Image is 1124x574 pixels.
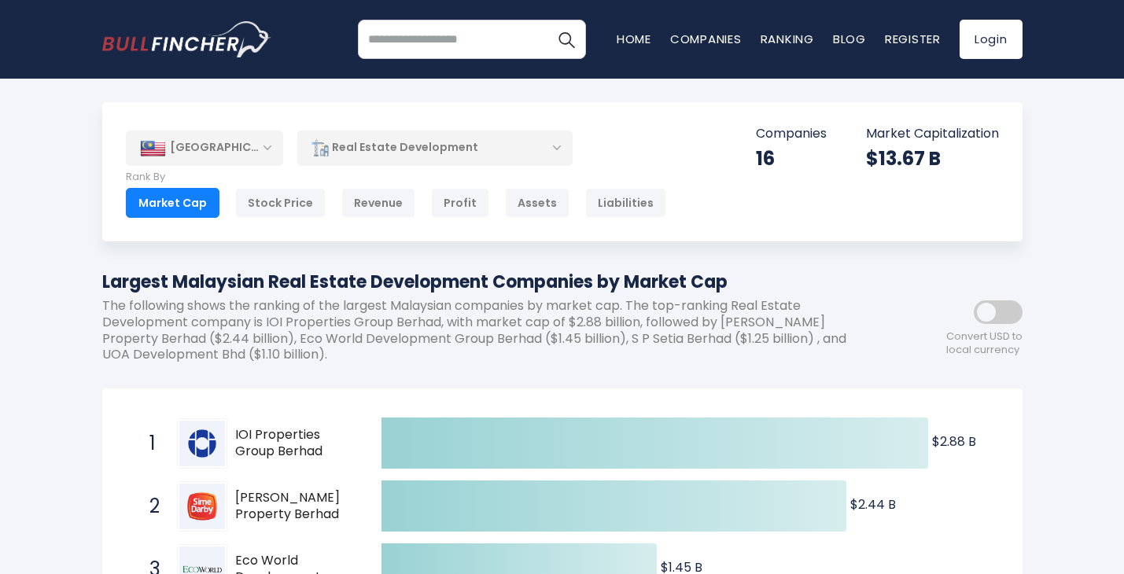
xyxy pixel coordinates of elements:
[585,188,666,218] div: Liabilities
[142,430,157,457] span: 1
[946,330,1023,357] span: Convert USD to local currency
[142,493,157,520] span: 2
[126,171,666,184] p: Rank By
[431,188,489,218] div: Profit
[235,490,354,523] span: [PERSON_NAME] Property Berhad
[866,146,999,171] div: $13.67 B
[866,126,999,142] p: Market Capitalization
[102,21,271,57] a: Go to homepage
[126,131,283,165] div: [GEOGRAPHIC_DATA]
[885,31,941,47] a: Register
[547,20,586,59] button: Search
[179,421,225,466] img: IOI Properties Group Berhad
[617,31,651,47] a: Home
[102,269,881,295] h1: Largest Malaysian Real Estate Development Companies by Market Cap
[235,427,354,460] span: IOI Properties Group Berhad
[341,188,415,218] div: Revenue
[505,188,569,218] div: Assets
[761,31,814,47] a: Ranking
[833,31,866,47] a: Blog
[126,188,219,218] div: Market Cap
[670,31,742,47] a: Companies
[235,188,326,218] div: Stock Price
[756,146,827,171] div: 16
[960,20,1023,59] a: Login
[756,126,827,142] p: Companies
[850,495,896,513] text: $2.44 B
[297,130,573,166] div: Real Estate Development
[102,21,271,57] img: bullfincher logo
[179,484,225,529] img: Sime Darby Property Berhad
[102,298,881,363] p: The following shows the ranking of the largest Malaysian companies by market cap. The top-ranking...
[932,432,976,451] text: $2.88 B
